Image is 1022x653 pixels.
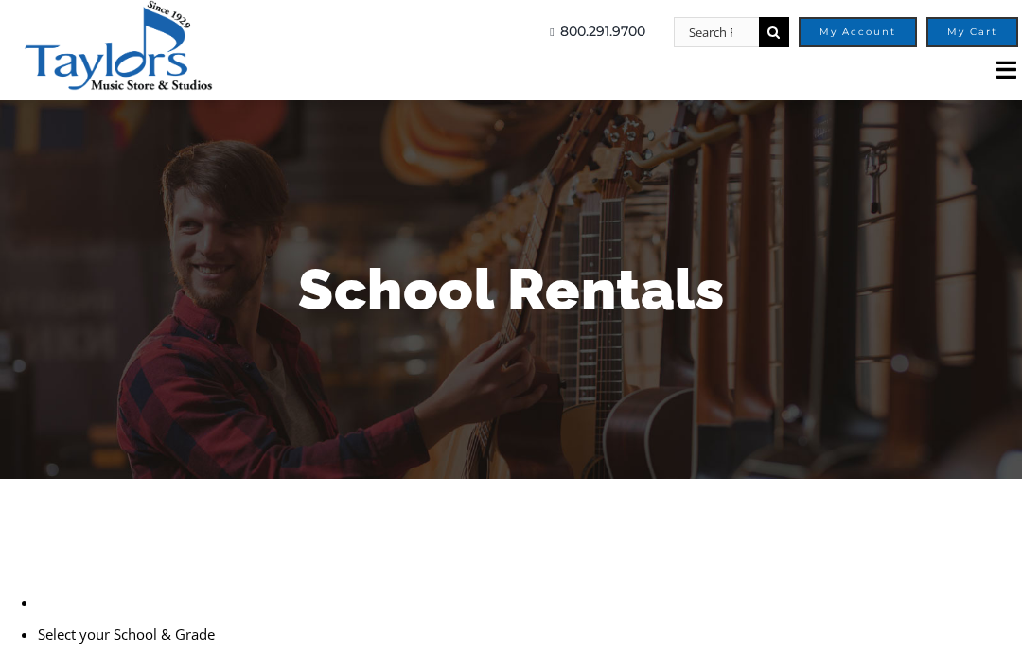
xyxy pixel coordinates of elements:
[277,17,1018,47] nav: Top Right
[759,17,789,47] input: Search
[947,27,997,37] span: My Cart
[537,17,645,47] a: 800.291.9700
[799,17,917,47] a: My Account
[277,47,1018,93] nav: Main Menu
[926,17,1018,47] a: My Cart
[819,27,896,37] span: My Account
[674,17,759,47] input: Search Products...
[38,618,1022,650] li: Select your School & Grade
[28,250,994,329] h1: School Rentals
[560,17,645,47] span: 800.291.9700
